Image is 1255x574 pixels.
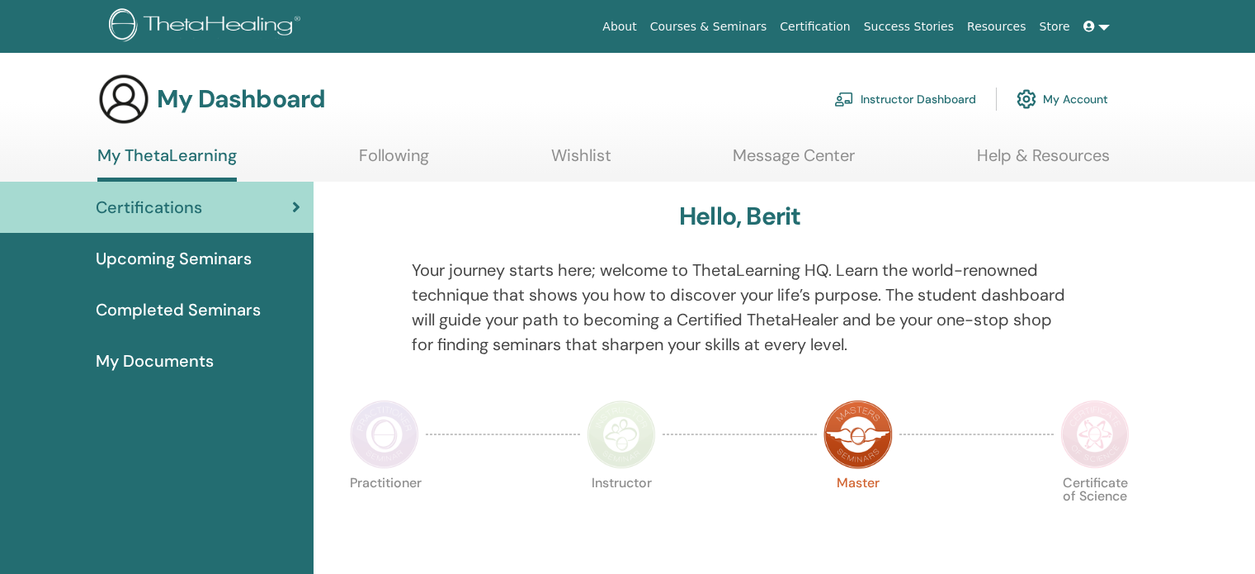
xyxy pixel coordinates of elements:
[960,12,1033,42] a: Resources
[96,195,202,220] span: Certifications
[157,84,325,114] h3: My Dashboard
[359,145,429,178] a: Following
[1033,12,1077,42] a: Store
[977,145,1110,178] a: Help & Resources
[1060,400,1130,469] img: Certificate of Science
[596,12,643,42] a: About
[97,73,150,126] img: generic-user-icon.jpg
[823,400,893,469] img: Master
[587,477,656,546] p: Instructor
[644,12,774,42] a: Courses & Seminars
[96,349,214,373] span: My Documents
[96,297,261,322] span: Completed Seminars
[834,81,976,117] a: Instructor Dashboard
[96,246,252,271] span: Upcoming Seminars
[733,145,855,178] a: Message Center
[1017,85,1036,113] img: cog.svg
[857,12,960,42] a: Success Stories
[350,400,419,469] img: Practitioner
[109,8,306,45] img: logo.png
[679,202,800,231] h3: Hello, Berit
[773,12,856,42] a: Certification
[834,92,854,107] img: chalkboard-teacher.svg
[823,477,893,546] p: Master
[551,145,611,178] a: Wishlist
[1017,81,1108,117] a: My Account
[1060,477,1130,546] p: Certificate of Science
[587,400,656,469] img: Instructor
[350,477,419,546] p: Practitioner
[412,258,1069,357] p: Your journey starts here; welcome to ThetaLearning HQ. Learn the world-renowned technique that sh...
[97,145,237,182] a: My ThetaLearning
